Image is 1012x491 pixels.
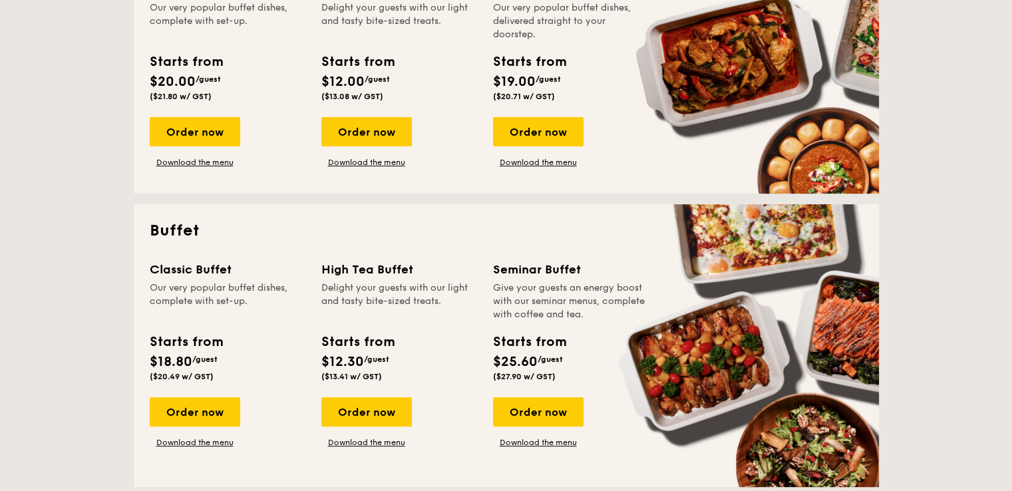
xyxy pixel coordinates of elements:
[150,220,863,242] h2: Buffet
[150,260,305,279] div: Classic Buffet
[321,1,477,41] div: Delight your guests with our light and tasty bite-sized treats.
[321,52,394,72] div: Starts from
[150,281,305,321] div: Our very popular buffet dishes, complete with set-up.
[150,372,214,381] span: ($20.49 w/ GST)
[321,332,394,352] div: Starts from
[150,332,222,352] div: Starts from
[493,117,584,146] div: Order now
[321,117,412,146] div: Order now
[321,372,382,381] span: ($13.41 w/ GST)
[538,355,563,364] span: /guest
[493,92,555,101] span: ($20.71 w/ GST)
[150,92,212,101] span: ($21.80 w/ GST)
[493,354,538,370] span: $25.60
[536,75,561,84] span: /guest
[321,157,412,168] a: Download the menu
[150,117,240,146] div: Order now
[321,354,364,370] span: $12.30
[192,355,218,364] span: /guest
[493,397,584,426] div: Order now
[493,281,649,321] div: Give your guests an energy boost with our seminar menus, complete with coffee and tea.
[321,92,383,101] span: ($13.08 w/ GST)
[493,157,584,168] a: Download the menu
[493,437,584,448] a: Download the menu
[196,75,221,84] span: /guest
[493,1,649,41] div: Our very popular buffet dishes, delivered straight to your doorstep.
[493,52,566,72] div: Starts from
[365,75,390,84] span: /guest
[150,437,240,448] a: Download the menu
[321,397,412,426] div: Order now
[364,355,389,364] span: /guest
[321,74,365,90] span: $12.00
[321,437,412,448] a: Download the menu
[150,397,240,426] div: Order now
[493,74,536,90] span: $19.00
[493,260,649,279] div: Seminar Buffet
[150,74,196,90] span: $20.00
[150,1,305,41] div: Our very popular buffet dishes, complete with set-up.
[321,281,477,321] div: Delight your guests with our light and tasty bite-sized treats.
[493,332,566,352] div: Starts from
[493,372,556,381] span: ($27.90 w/ GST)
[150,157,240,168] a: Download the menu
[150,354,192,370] span: $18.80
[150,52,222,72] div: Starts from
[321,260,477,279] div: High Tea Buffet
